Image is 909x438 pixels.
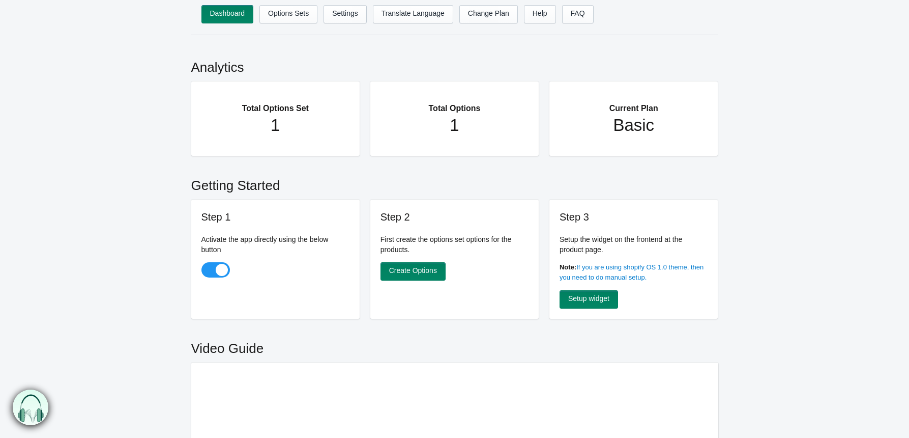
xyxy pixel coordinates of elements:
a: Dashboard [201,5,254,23]
p: Activate the app directly using the below button [201,234,350,255]
h2: Getting Started [191,166,718,200]
h3: Step 1 [201,210,350,224]
a: Setup widget [560,290,618,309]
a: Settings [324,5,367,23]
a: FAQ [562,5,594,23]
h1: 1 [391,115,519,135]
h3: Step 3 [560,210,708,224]
h1: Basic [570,115,698,135]
b: Note: [560,263,576,271]
a: If you are using shopify OS 1.0 theme, then you need to do manual setup. [560,263,703,281]
p: Setup the widget on the frontend at the product page. [560,234,708,255]
h2: Total Options Set [212,92,340,115]
a: Change Plan [459,5,518,23]
a: Translate Language [373,5,453,23]
h2: Analytics [191,48,718,81]
h1: 1 [212,115,340,135]
h2: Current Plan [570,92,698,115]
h2: Video Guide [191,329,718,363]
a: Create Options [380,262,446,281]
img: bxm.png [13,390,49,426]
a: Options Sets [259,5,317,23]
p: First create the options set options for the products. [380,234,529,255]
a: Help [524,5,556,23]
h2: Total Options [391,92,519,115]
h3: Step 2 [380,210,529,224]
